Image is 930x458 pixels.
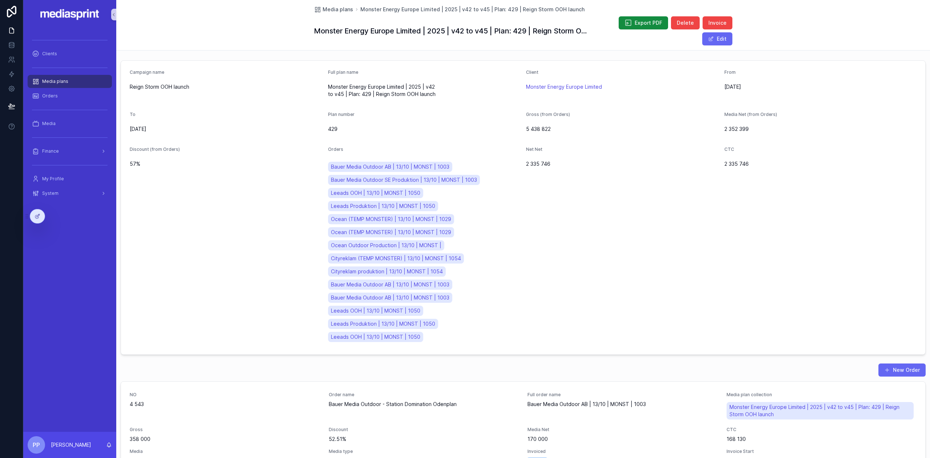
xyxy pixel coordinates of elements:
button: Invoice [703,16,732,29]
span: Media plans [42,79,68,84]
span: Bauer Media Outdoor AB | 13/10 | MONST | 1003 [527,401,718,408]
div: scrollable content [23,29,116,209]
a: Leeads Produktion | 13/10 | MONST | 1050 [328,201,438,211]
span: Delete [677,19,694,27]
span: To [130,112,136,117]
a: Bauer Media Outdoor SE Produktion | 13/10 | MONST | 1003 [328,175,480,185]
span: Client [526,69,538,75]
a: Bauer Media Outdoor AB | 13/10 | MONST | 1003 [328,162,452,172]
a: Leeads OOH | 13/10 | MONST | 1050 [328,332,423,342]
span: Monster Energy Europe Limited | 2025 | v42 to v45 | Plan: 429 | Reign Storm OOH launch [729,403,911,418]
span: 57% [130,160,322,168]
span: My Profile [42,176,64,182]
span: 5 438 822 [526,125,719,133]
span: System [42,190,58,196]
span: Orders [328,146,343,152]
span: 52.51% [329,435,519,443]
a: Monster Energy Europe Limited [526,83,602,91]
a: Media plans [28,75,112,88]
span: Reign Storm OOH launch [130,83,322,91]
a: Leeads OOH | 13/10 | MONST | 1050 [328,306,423,316]
a: Ocean (TEMP MONSTER) | 13/10 | MONST | 1029 [328,227,454,237]
span: Full order name [527,392,718,398]
span: Campaign name [130,69,164,75]
span: NO [130,392,320,398]
span: Bauer Media Outdoor SE Produktion | 13/10 | MONST | 1003 [331,176,477,184]
a: Media [28,117,112,130]
span: Discount [329,427,519,433]
button: Delete [671,16,700,29]
a: Cityreklam (TEMP MONSTER) | 13/10 | MONST | 1054 [328,253,464,264]
span: Bauer Media Outdoor AB | 13/10 | MONST | 1003 [331,163,449,170]
span: 168 130 [727,435,917,443]
span: Cityreklam (TEMP MONSTER) | 13/10 | MONST | 1054 [331,255,461,262]
a: System [28,187,112,200]
span: [DATE] [724,83,917,91]
span: Discount (from Orders) [130,146,180,152]
span: Export PDF [635,19,662,27]
span: 2 335 746 [724,160,917,168]
a: Clients [28,47,112,60]
span: [DATE] [130,125,322,133]
span: Leeads Produktion | 13/10 | MONST | 1050 [331,202,435,210]
a: Monster Energy Europe Limited | 2025 | v42 to v45 | Plan: 429 | Reign Storm OOH launch [360,6,585,13]
span: Invoice [708,19,727,27]
span: Media [130,449,320,454]
button: Export PDF [619,16,668,29]
span: Cityreklam produktion | 13/10 | MONST | 1054 [331,268,443,275]
img: App logo [40,9,100,20]
span: Leeads OOH | 13/10 | MONST | 1050 [331,189,420,197]
span: From [724,69,736,75]
span: Ocean (TEMP MONSTER) | 13/10 | MONST | 1029 [331,229,451,236]
span: Clients [42,51,57,57]
span: CTC [727,427,917,433]
a: Bauer Media Outdoor AB | 13/10 | MONST | 1003 [328,293,452,303]
span: Leeads Produktion | 13/10 | MONST | 1050 [331,320,435,328]
span: Ocean Outdoor Production | 13/10 | MONST | [331,242,441,249]
span: PP [33,441,40,449]
span: Leeads OOH | 13/10 | MONST | 1050 [331,333,420,341]
a: Leeads OOH | 13/10 | MONST | 1050 [328,188,423,198]
a: Orders [28,89,112,103]
a: Cityreklam produktion | 13/10 | MONST | 1054 [328,266,446,277]
a: Media plans [314,6,353,13]
span: Net Net [526,146,542,152]
span: 170 000 [527,435,718,443]
a: Finance [28,145,112,158]
span: Media plans [323,6,353,13]
h1: Monster Energy Europe Limited | 2025 | v42 to v45 | Plan: 429 | Reign Storm OOH launch [314,26,592,36]
span: Gross [130,427,320,433]
span: Bauer Media Outdoor AB | 13/10 | MONST | 1003 [331,281,449,288]
span: Media [42,121,56,126]
iframe: Spotlight [1,35,14,48]
span: Monster Energy Europe Limited | 2025 | v42 to v45 | Plan: 429 | Reign Storm OOH launch [328,83,521,98]
a: Bauer Media Outdoor AB | 13/10 | MONST | 1003 [328,280,452,290]
span: 2 335 746 [526,160,719,168]
span: Invoiced [527,449,718,454]
p: [PERSON_NAME] [51,441,91,449]
span: Leeads OOH | 13/10 | MONST | 1050 [331,307,420,314]
span: Ocean (TEMP MONSTER) | 13/10 | MONST | 1029 [331,216,451,223]
button: Edit [702,32,732,45]
span: Media Net (from Orders) [724,112,777,117]
span: Media Net [527,427,718,433]
span: 2 352 399 [724,125,917,133]
span: CTC [724,146,734,152]
span: Plan number [328,112,355,117]
span: Order name [329,392,519,398]
span: 358 000 [130,435,320,443]
span: 429 [328,125,521,133]
a: My Profile [28,172,112,185]
a: Ocean (TEMP MONSTER) | 13/10 | MONST | 1029 [328,214,454,224]
span: Invoice Start [727,449,917,454]
span: Media plan collection [727,392,917,398]
span: Bauer Media Outdoor AB | 13/10 | MONST | 1003 [331,294,449,301]
button: New Order [878,363,926,377]
a: Monster Energy Europe Limited | 2025 | v42 to v45 | Plan: 429 | Reign Storm OOH launch [727,402,914,419]
span: Finance [42,148,59,154]
a: Ocean Outdoor Production | 13/10 | MONST | [328,240,444,250]
span: Bauer Media Outdoor - Station Domination Odenplan [329,401,519,408]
